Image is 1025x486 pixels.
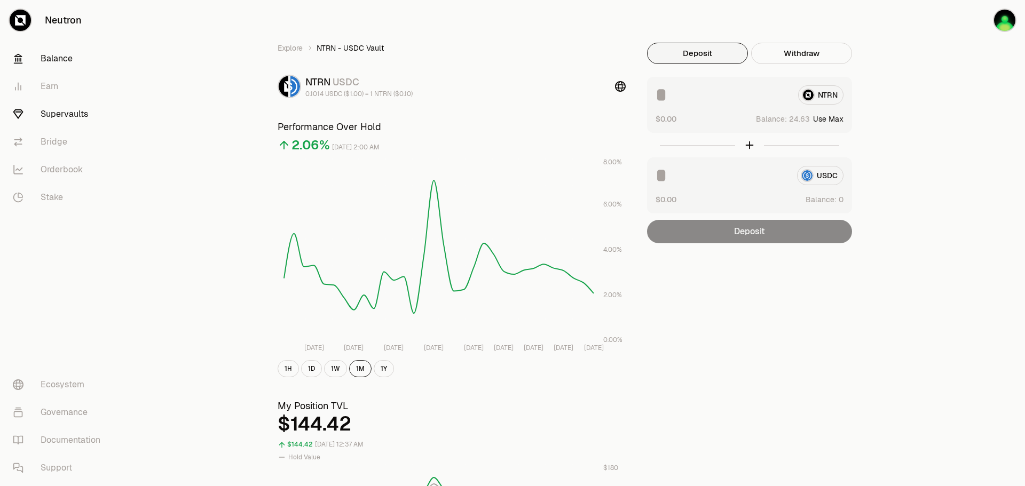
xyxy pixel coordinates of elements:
[278,399,626,413] h3: My Position TVL
[584,344,604,352] tspan: [DATE]
[4,426,115,454] a: Documentation
[603,158,622,166] tspan: 8.00%
[278,43,626,53] nav: breadcrumb
[4,399,115,426] a: Governance
[603,291,622,299] tspan: 2.00%
[603,336,622,344] tspan: 0.00%
[374,360,394,377] button: 1Y
[290,76,300,97] img: USDC Logo
[656,194,676,205] button: $0.00
[344,344,364,352] tspan: [DATE]
[603,245,622,254] tspan: 4.00%
[4,371,115,399] a: Ecosystem
[4,156,115,184] a: Orderbook
[603,464,618,472] tspan: $180
[349,360,372,377] button: 1M
[4,454,115,482] a: Support
[305,90,413,98] div: 0.1014 USDC ($1.00) = 1 NTRN ($0.10)
[464,344,484,352] tspan: [DATE]
[524,344,543,352] tspan: [DATE]
[4,45,115,73] a: Balance
[305,75,413,90] div: NTRN
[317,43,384,53] span: NTRN - USDC Vault
[656,113,676,124] button: $0.00
[4,73,115,100] a: Earn
[332,141,380,154] div: [DATE] 2:00 AM
[554,344,573,352] tspan: [DATE]
[424,344,444,352] tspan: [DATE]
[751,43,852,64] button: Withdraw
[301,360,322,377] button: 1D
[304,344,324,352] tspan: [DATE]
[278,360,299,377] button: 1H
[279,76,288,97] img: NTRN Logo
[994,10,1015,31] img: Frost_Ledger
[315,439,364,451] div: [DATE] 12:37 AM
[278,43,303,53] a: Explore
[4,184,115,211] a: Stake
[813,114,843,124] button: Use Max
[603,200,622,209] tspan: 6.00%
[806,194,837,205] span: Balance:
[288,453,320,461] span: Hold Value
[647,43,748,64] button: Deposit
[494,344,514,352] tspan: [DATE]
[278,119,626,134] h3: Performance Over Hold
[333,76,359,88] span: USDC
[324,360,347,377] button: 1W
[287,439,313,451] div: $144.42
[4,128,115,156] a: Bridge
[384,344,404,352] tspan: [DATE]
[4,100,115,128] a: Supervaults
[756,114,787,124] span: Balance:
[278,413,626,435] div: $144.42
[291,137,330,154] div: 2.06%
